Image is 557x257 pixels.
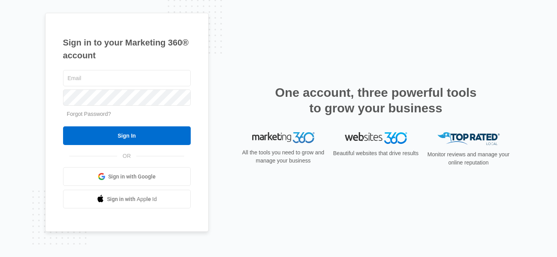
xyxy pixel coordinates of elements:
img: Top Rated Local [438,132,500,145]
input: Email [63,70,191,86]
input: Sign In [63,126,191,145]
a: Sign in with Apple Id [63,190,191,208]
a: Sign in with Google [63,167,191,186]
a: Forgot Password? [67,111,111,117]
span: OR [117,152,136,160]
p: All the tools you need to grow and manage your business [240,149,327,165]
span: Sign in with Apple Id [107,195,157,203]
img: Marketing 360 [252,132,315,143]
p: Monitor reviews and manage your online reputation [425,150,512,167]
p: Beautiful websites that drive results [332,149,420,157]
h1: Sign in to your Marketing 360® account [63,36,191,62]
img: Websites 360 [345,132,407,143]
h2: One account, three powerful tools to grow your business [273,85,479,116]
span: Sign in with Google [108,173,156,181]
